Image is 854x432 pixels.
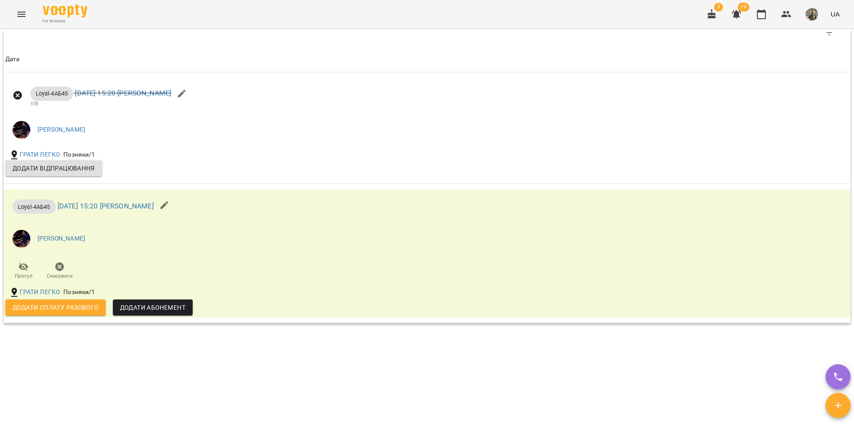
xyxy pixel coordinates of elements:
span: Loyal-4АБ45 [12,203,56,211]
button: Додати сплату разового [5,299,106,316]
div: Позняки/1 [62,149,97,161]
span: Додати Абонемент [120,302,186,313]
div: Дата [5,54,20,65]
span: Дата [5,54,849,65]
span: 19 [738,3,749,12]
a: [PERSON_NAME] [37,125,85,134]
span: UA [830,9,840,19]
span: Додати сплату разового [12,302,99,313]
button: Додати Абонемент [113,299,193,316]
button: Прогул [5,258,41,283]
span: Loyal-4АБ45 [30,89,74,98]
a: [PERSON_NAME] [37,234,85,243]
a: ГРАТИ ЛЕГКО [20,150,60,159]
button: Фільтр [818,22,840,43]
button: UA [827,6,843,22]
button: Скасувати [41,258,78,283]
span: Додати відпрацювання [12,163,95,174]
div: Table Toolbar [4,18,850,47]
img: e16aac500a10dd313b1a67df6fb2af63.jpg [12,121,30,139]
img: Voopty Logo [43,4,87,17]
span: For Business [43,18,87,24]
div: Sort [5,54,20,65]
a: [DATE] 15:20 [PERSON_NAME] [75,89,171,97]
a: ГРАТИ ЛЕГКО [20,288,60,297]
span: Прогул [15,272,33,280]
button: Menu [11,4,32,25]
button: Додати відпрацювання [5,160,102,176]
div: Позняки/1 [62,286,97,299]
a: [DATE] 15:20 [PERSON_NAME] [58,202,154,211]
span: Скасувати [47,272,73,280]
img: d95d3a1f5a58f9939815add2f0358ac8.jpg [805,8,818,21]
div: 1ПВ [30,101,172,107]
span: 3 [714,3,723,12]
img: e16aac500a10dd313b1a67df6fb2af63.jpg [12,230,30,248]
